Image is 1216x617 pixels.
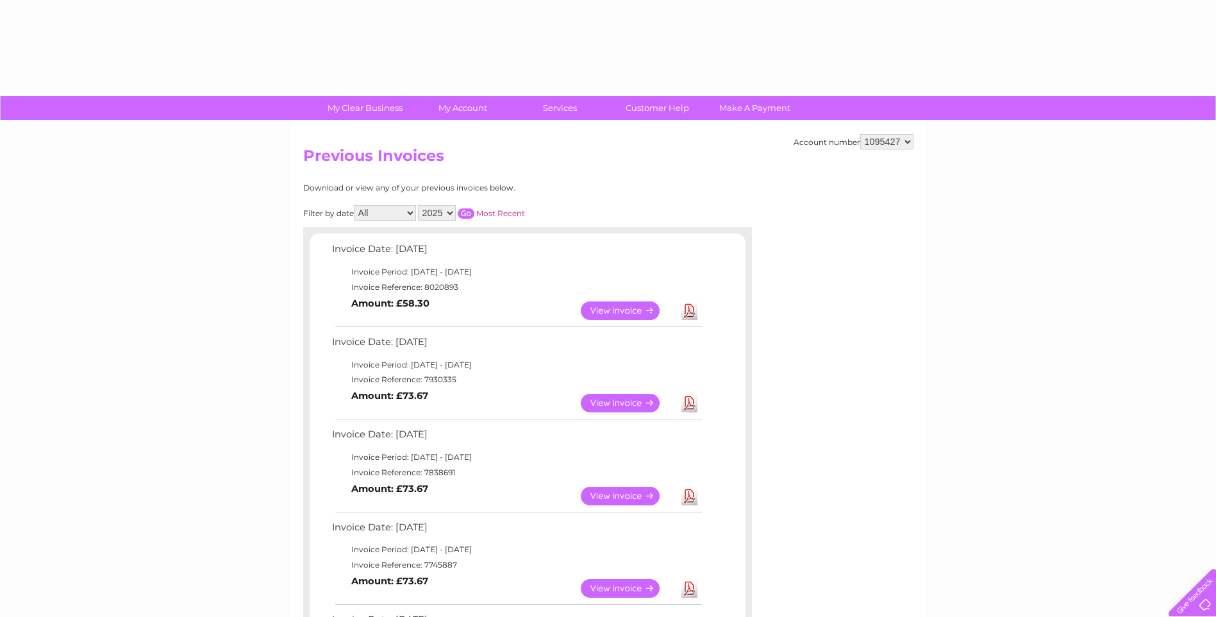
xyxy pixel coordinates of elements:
[581,579,675,598] a: View
[329,357,704,373] td: Invoice Period: [DATE] - [DATE]
[351,298,429,309] b: Amount: £58.30
[312,96,418,120] a: My Clear Business
[329,280,704,295] td: Invoice Reference: 8020893
[681,394,697,412] a: Download
[329,557,704,573] td: Invoice Reference: 7745887
[329,519,704,543] td: Invoice Date: [DATE]
[329,542,704,557] td: Invoice Period: [DATE] - [DATE]
[329,450,704,465] td: Invoice Period: [DATE] - [DATE]
[581,394,675,412] a: View
[329,372,704,387] td: Invoice Reference: 7930335
[351,575,428,587] b: Amount: £73.67
[681,487,697,505] a: Download
[329,241,704,264] td: Invoice Date: [DATE]
[329,334,704,357] td: Invoice Date: [DATE]
[329,426,704,450] td: Invoice Date: [DATE]
[351,390,428,401] b: Amount: £73.67
[303,183,640,192] div: Download or view any of your previous invoices below.
[702,96,808,120] a: Make A Payment
[329,264,704,280] td: Invoice Period: [DATE] - [DATE]
[581,487,675,505] a: View
[604,96,710,120] a: Customer Help
[410,96,515,120] a: My Account
[329,465,704,480] td: Invoice Reference: 7838691
[581,301,675,320] a: View
[681,579,697,598] a: Download
[476,208,525,218] a: Most Recent
[507,96,613,120] a: Services
[351,483,428,494] b: Amount: £73.67
[303,147,913,171] h2: Previous Invoices
[303,205,640,221] div: Filter by date
[794,134,913,149] div: Account number
[681,301,697,320] a: Download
